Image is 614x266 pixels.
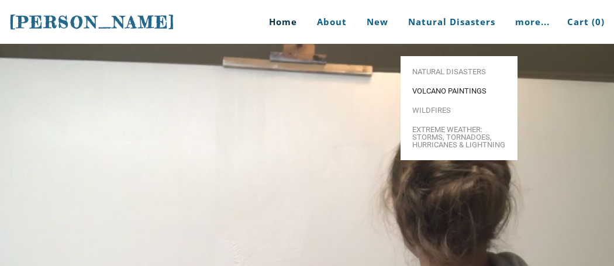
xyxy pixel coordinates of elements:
a: Wildfires [401,101,518,120]
span: Wildfires [412,106,506,114]
a: [PERSON_NAME] [9,11,175,33]
span: 0 [595,16,601,27]
a: Volcano paintings [401,81,518,101]
span: Extreme Weather: Storms, Tornadoes, Hurricanes & Lightning [412,126,506,148]
a: Extreme Weather: Storms, Tornadoes, Hurricanes & Lightning [401,120,518,154]
span: [PERSON_NAME] [9,12,175,32]
span: Natural Disasters [412,68,506,75]
a: Natural Disasters [401,62,518,81]
span: Volcano paintings [412,87,506,95]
